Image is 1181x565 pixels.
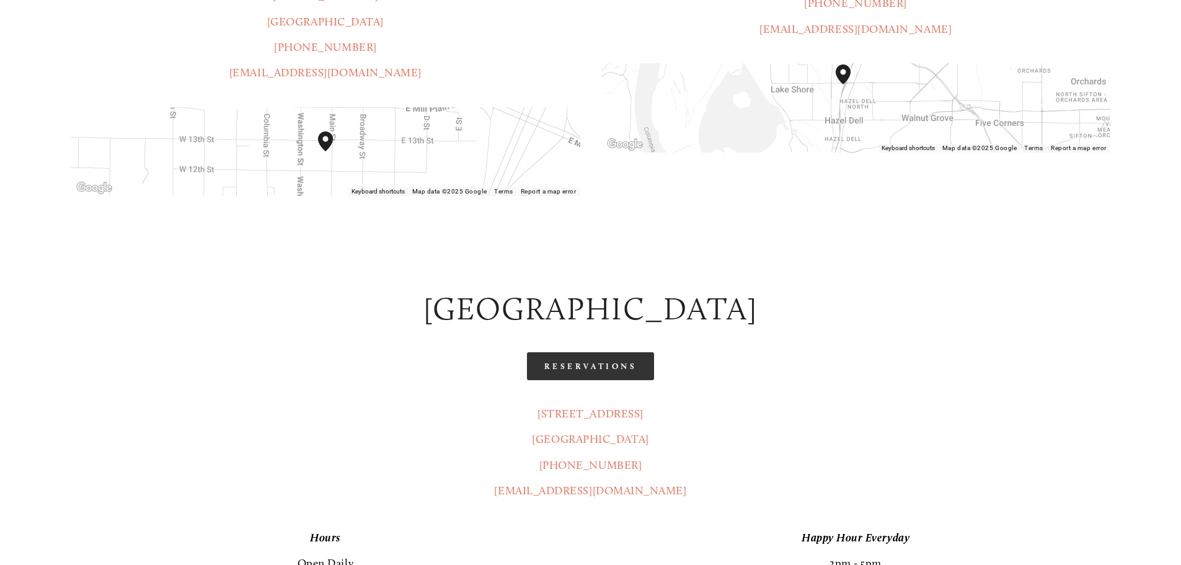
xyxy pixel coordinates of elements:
a: Report a map error [1051,145,1107,151]
span: Map data ©2025 Google [942,145,1017,151]
a: Report a map error [521,188,577,195]
h2: [GEOGRAPHIC_DATA] [71,287,1110,331]
a: Reservations [527,352,655,380]
a: Terms [1024,145,1043,151]
a: [STREET_ADDRESS][GEOGRAPHIC_DATA] [532,407,648,446]
img: Google [74,180,115,196]
a: Open this area in Google Maps (opens a new window) [74,180,115,196]
button: Keyboard shortcuts [882,144,935,153]
a: [EMAIL_ADDRESS][DOMAIN_NAME] [494,484,686,497]
a: Open this area in Google Maps (opens a new window) [604,136,645,153]
div: Amaro's Table 1220 Main Street vancouver, United States [318,131,348,171]
img: Google [604,136,645,153]
a: [PHONE_NUMBER] [539,458,642,472]
em: Happy Hour Everyday [802,531,909,545]
a: Terms [494,188,513,195]
button: Keyboard shortcuts [352,187,405,196]
em: Hours [310,531,341,545]
span: Map data ©2025 Google [412,188,487,195]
